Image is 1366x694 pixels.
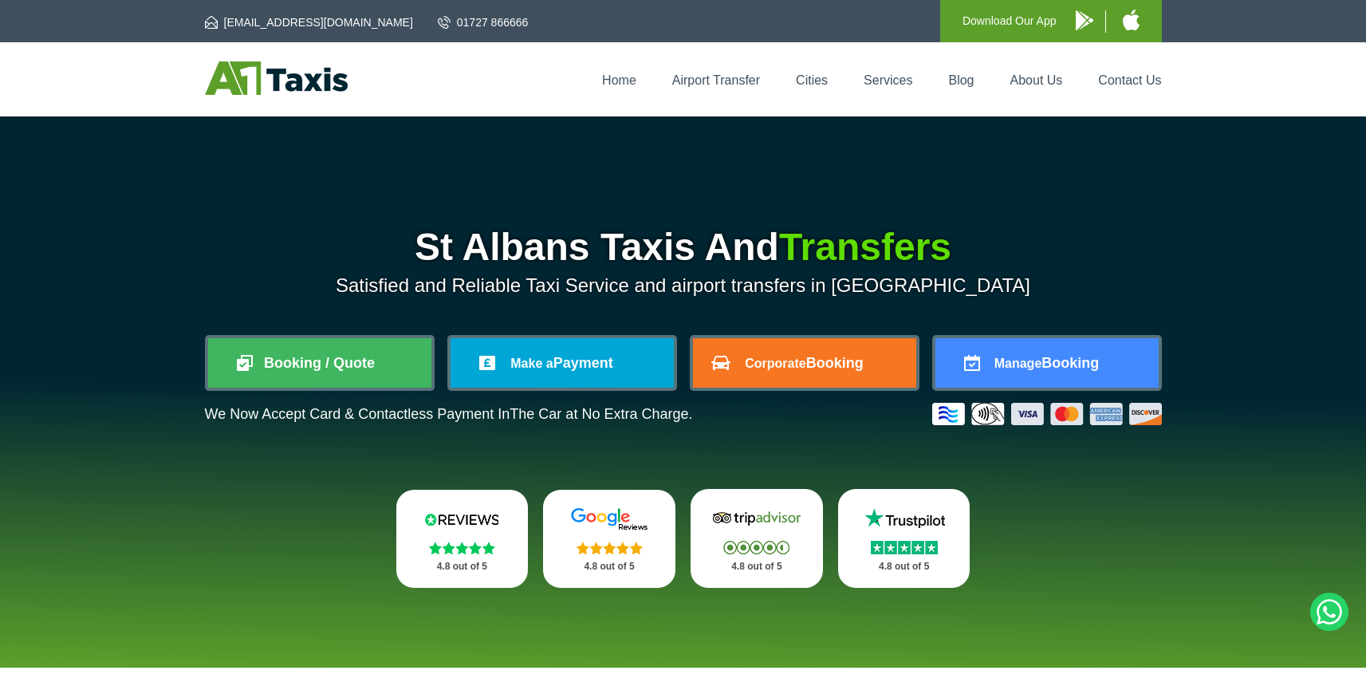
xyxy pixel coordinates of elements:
a: Contact Us [1098,73,1161,87]
img: Stars [577,542,643,554]
span: The Car at No Extra Charge. [510,406,692,422]
a: Reviews.io Stars 4.8 out of 5 [396,490,529,588]
a: Cities [796,73,828,87]
img: Stars [429,542,495,554]
img: A1 Taxis St Albans LTD [205,61,348,95]
img: Reviews.io [414,507,510,531]
span: Make a [510,357,553,370]
a: Blog [948,73,974,87]
a: 01727 866666 [438,14,529,30]
p: 4.8 out of 5 [414,557,511,577]
img: Credit And Debit Cards [932,403,1162,425]
img: Google [561,507,657,531]
p: 4.8 out of 5 [561,557,658,577]
a: [EMAIL_ADDRESS][DOMAIN_NAME] [205,14,413,30]
p: 4.8 out of 5 [856,557,953,577]
img: Stars [871,541,938,554]
a: Services [864,73,912,87]
span: Transfers [779,226,951,268]
img: A1 Taxis iPhone App [1123,10,1140,30]
img: Trustpilot [856,507,952,530]
a: Airport Transfer [672,73,760,87]
span: Manage [994,357,1042,370]
a: CorporateBooking [693,338,916,388]
p: Satisfied and Reliable Taxi Service and airport transfers in [GEOGRAPHIC_DATA] [205,274,1162,297]
img: Stars [723,541,789,554]
img: Tripadvisor [709,507,805,530]
a: About Us [1010,73,1063,87]
a: Home [602,73,636,87]
a: Booking / Quote [208,338,431,388]
p: We Now Accept Card & Contactless Payment In [205,406,693,423]
span: Corporate [745,357,805,370]
a: Trustpilot Stars 4.8 out of 5 [838,489,970,588]
a: Tripadvisor Stars 4.8 out of 5 [691,489,823,588]
p: 4.8 out of 5 [708,557,805,577]
a: Make aPayment [451,338,674,388]
p: Download Our App [962,11,1057,31]
a: Google Stars 4.8 out of 5 [543,490,675,588]
a: ManageBooking [935,338,1159,388]
img: A1 Taxis Android App [1076,10,1093,30]
h1: St Albans Taxis And [205,228,1162,266]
